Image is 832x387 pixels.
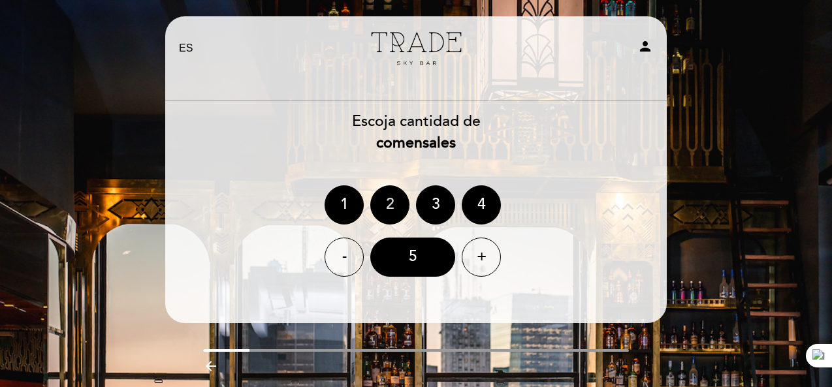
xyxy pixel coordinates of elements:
[462,185,501,224] div: 4
[376,134,456,152] b: comensales
[165,111,667,154] div: Escoja cantidad de
[462,238,501,277] div: +
[637,39,653,59] button: person
[637,39,653,54] i: person
[325,185,364,224] div: 1
[334,31,498,67] a: Trade Sky Bar
[325,238,364,277] div: -
[370,185,409,224] div: 2
[203,358,219,374] i: arrow_backward
[370,238,455,277] div: 5
[416,185,455,224] div: 3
